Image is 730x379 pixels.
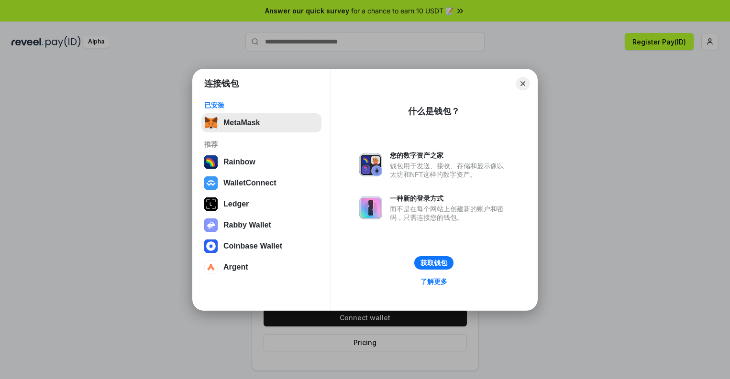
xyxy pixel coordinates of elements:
img: svg+xml,%3Csvg%20xmlns%3D%22http%3A%2F%2Fwww.w3.org%2F2000%2Fsvg%22%20fill%3D%22none%22%20viewBox... [359,153,382,176]
h1: 连接钱包 [204,78,239,89]
div: 已安装 [204,101,319,109]
div: 什么是钱包？ [408,106,460,117]
button: MetaMask [201,113,321,132]
div: 获取钱包 [420,259,447,267]
img: svg+xml,%3Csvg%20xmlns%3D%22http%3A%2F%2Fwww.w3.org%2F2000%2Fsvg%22%20fill%3D%22none%22%20viewBox... [359,196,382,219]
img: svg+xml,%3Csvg%20xmlns%3D%22http%3A%2F%2Fwww.w3.org%2F2000%2Fsvg%22%20fill%3D%22none%22%20viewBox... [204,218,218,232]
img: svg+xml,%3Csvg%20xmlns%3D%22http%3A%2F%2Fwww.w3.org%2F2000%2Fsvg%22%20width%3D%2228%22%20height%3... [204,197,218,211]
button: Rainbow [201,152,321,172]
img: svg+xml,%3Csvg%20width%3D%22120%22%20height%3D%22120%22%20viewBox%3D%220%200%20120%20120%22%20fil... [204,155,218,169]
div: WalletConnect [223,179,277,187]
div: 您的数字资产之家 [390,151,509,160]
div: Coinbase Wallet [223,242,282,250]
button: Close [516,77,530,90]
button: Argent [201,258,321,277]
button: WalletConnect [201,173,321,193]
button: Coinbase Wallet [201,237,321,256]
img: svg+xml,%3Csvg%20width%3D%2228%22%20height%3D%2228%22%20viewBox%3D%220%200%2028%2028%22%20fill%3D... [204,260,218,274]
div: Ledger [223,200,249,208]
div: 一种新的登录方式 [390,194,509,203]
img: svg+xml,%3Csvg%20width%3D%2228%22%20height%3D%2228%22%20viewBox%3D%220%200%2028%2028%22%20fill%3D... [204,176,218,190]
div: Argent [223,263,248,271]
div: 钱包用于发送、接收、存储和显示像以太坊和NFT这样的数字资产。 [390,162,509,179]
button: Rabby Wallet [201,216,321,235]
button: Ledger [201,195,321,214]
img: svg+xml,%3Csvg%20width%3D%2228%22%20height%3D%2228%22%20viewBox%3D%220%200%2028%2028%22%20fill%3D... [204,239,218,253]
button: 获取钱包 [414,256,453,270]
div: Rainbow [223,158,255,166]
img: svg+xml,%3Csvg%20fill%3D%22none%22%20height%3D%2233%22%20viewBox%3D%220%200%2035%2033%22%20width%... [204,116,218,130]
div: 而不是在每个网站上创建新的账户和密码，只需连接您的钱包。 [390,205,509,222]
div: Rabby Wallet [223,221,271,229]
a: 了解更多 [415,275,453,288]
div: 推荐 [204,140,319,149]
div: MetaMask [223,119,260,127]
div: 了解更多 [420,277,447,286]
